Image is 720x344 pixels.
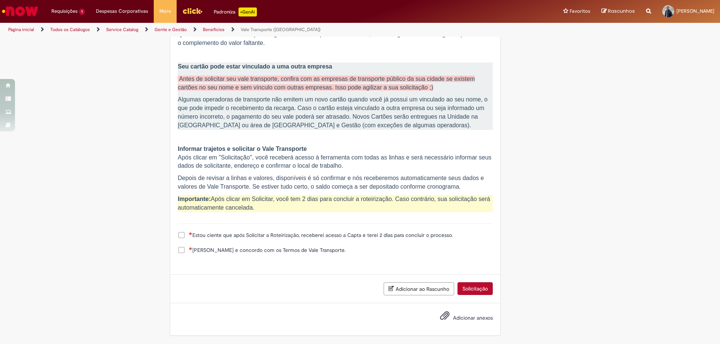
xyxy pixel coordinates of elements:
[178,96,487,128] span: Algumas operadoras de transporte não emitem um novo cartão quando você já possui um vinculado ao ...
[676,8,714,14] span: [PERSON_NAME]
[6,23,474,37] ul: Trilhas de página
[178,196,211,202] strong: Importante:
[1,4,39,19] img: ServiceNow
[457,282,493,295] button: Solicitação
[453,314,493,321] span: Adicionar anexos
[182,5,202,16] img: click_logo_yellow_360x200.png
[50,27,90,33] a: Todos os Catálogos
[159,7,171,15] span: More
[178,196,490,211] span: Após clicar em Solicitar, você tem 2 dias para concluir a roteirização. Caso contrário, sua solic...
[178,146,492,169] span: Após clicar em "Solicitação", você receberá acesso à ferramenta com todas as linhas e será necess...
[189,232,192,235] span: Necessários
[241,27,321,33] a: Vale Transporte ([GEOGRAPHIC_DATA])
[203,27,225,33] a: Benefícios
[570,7,590,15] span: Favoritos
[189,231,453,239] span: Estou ciente que após Solicitar a Roteirização, receberei acesso a Capta e terei 2 dias para conc...
[178,175,484,190] span: Depois de revisar a linhas e valores, disponíveis é só confirmar e nós receberemos automaticament...
[51,7,78,15] span: Requisições
[189,247,192,250] span: Necessários
[154,27,187,33] a: Gente e Gestão
[178,63,332,70] strong: Seu cartão pode estar vinculado a uma outra empresa
[178,146,307,152] strong: Informar trajetos e solicitar o Vale Transporte
[238,7,257,16] p: +GenAi
[214,7,257,16] div: Padroniza
[601,8,635,15] a: Rascunhos
[178,76,475,91] span: Antes de solicitar seu vale transporte, confira com as empresas de transporte público da sua cida...
[384,282,454,295] button: Adicionar ao Rascunho
[79,9,85,15] span: 1
[189,246,346,254] span: [PERSON_NAME] e concordo com os Termos de Vale Transporte.
[438,309,451,326] button: Adicionar anexos
[96,7,148,15] span: Despesas Corporativas
[8,27,34,33] a: Página inicial
[608,7,635,15] span: Rascunhos
[106,27,138,33] a: Service Catalog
